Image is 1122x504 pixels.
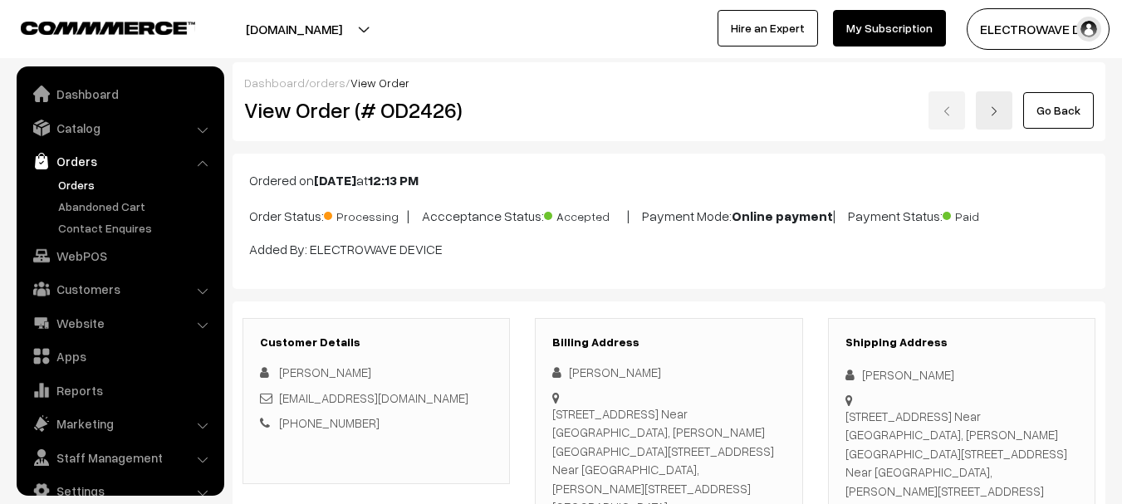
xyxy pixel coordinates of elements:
[21,113,218,143] a: Catalog
[21,308,218,338] a: Website
[21,22,195,34] img: COMMMERCE
[21,409,218,438] a: Marketing
[54,198,218,215] a: Abandoned Cart
[967,8,1110,50] button: ELECTROWAVE DE…
[21,443,218,472] a: Staff Management
[279,390,468,405] a: [EMAIL_ADDRESS][DOMAIN_NAME]
[21,341,218,371] a: Apps
[21,375,218,405] a: Reports
[718,10,818,46] a: Hire an Expert
[21,79,218,109] a: Dashboard
[188,8,400,50] button: [DOMAIN_NAME]
[943,203,1026,225] span: Paid
[244,97,511,123] h2: View Order (# OD2426)
[845,365,1078,384] div: [PERSON_NAME]
[260,335,492,350] h3: Customer Details
[552,335,785,350] h3: Billing Address
[309,76,345,90] a: orders
[368,172,419,188] b: 12:13 PM
[544,203,627,225] span: Accepted
[244,74,1094,91] div: / /
[244,76,305,90] a: Dashboard
[249,239,1089,259] p: Added By: ELECTROWAVE DEVICE
[1076,17,1101,42] img: user
[279,415,380,430] a: [PHONE_NUMBER]
[279,365,371,379] span: [PERSON_NAME]
[54,219,218,237] a: Contact Enquires
[249,170,1089,190] p: Ordered on at
[732,208,833,224] b: Online payment
[989,106,999,116] img: right-arrow.png
[54,176,218,193] a: Orders
[314,172,356,188] b: [DATE]
[249,203,1089,226] p: Order Status: | Accceptance Status: | Payment Mode: | Payment Status:
[21,17,166,37] a: COMMMERCE
[1023,92,1094,129] a: Go Back
[21,274,218,304] a: Customers
[21,241,218,271] a: WebPOS
[845,335,1078,350] h3: Shipping Address
[350,76,409,90] span: View Order
[552,363,785,382] div: [PERSON_NAME]
[21,146,218,176] a: Orders
[324,203,407,225] span: Processing
[833,10,946,46] a: My Subscription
